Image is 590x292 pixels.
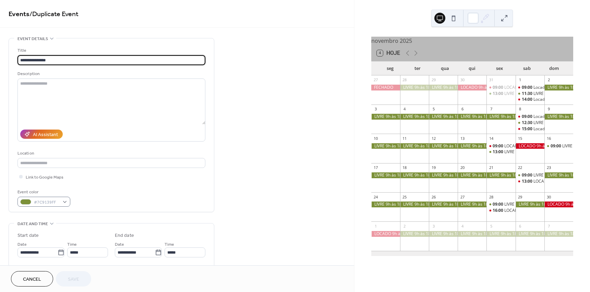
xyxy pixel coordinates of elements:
[546,194,552,199] div: 30
[540,62,568,75] div: dom
[533,97,569,102] div: Locado 14h às 18h
[486,91,515,97] div: LIVRE 13h às 18h
[504,149,537,155] div: LIVRE 13h às 18h
[373,223,378,229] div: 1
[486,62,513,75] div: sex
[17,35,48,42] span: Event details
[522,126,533,132] span: 15:00
[9,8,29,21] a: Events
[533,172,563,178] div: LIVRE 9h às 12h
[546,107,552,112] div: 9
[460,194,465,199] div: 27
[402,165,407,170] div: 18
[516,85,544,90] div: Locado 9h às 11h
[486,85,515,90] div: LOCADO 9h às 12h
[26,174,63,181] span: Link to Google Maps
[544,143,573,149] div: LIVRE 9h às 13h
[516,97,544,102] div: Locado 14h às 18h
[11,271,53,287] a: Cancel
[486,149,515,155] div: LIVRE 13h às 18h
[493,91,504,97] span: 13:00
[522,114,533,120] span: 09:00
[431,77,436,83] div: 29
[377,62,404,75] div: seg
[371,231,400,237] div: LOCADO 9h às 18h
[513,62,541,75] div: sab
[544,231,573,237] div: LIVRE 9h às 18h
[373,194,378,199] div: 24
[371,172,400,178] div: LIVRE 9h às 18h
[371,37,573,45] div: novembro 2025
[431,194,436,199] div: 26
[23,276,41,283] span: Cancel
[165,241,174,248] span: Time
[17,188,69,196] div: Event color
[516,120,544,126] div: LIVRE 12h30 às 14h30
[486,231,515,237] div: LIVRE 9h às 18h
[33,131,58,138] div: AI Assistant
[460,77,465,83] div: 30
[518,77,523,83] div: 1
[546,165,552,170] div: 23
[402,107,407,112] div: 4
[17,70,204,77] div: Description
[404,62,431,75] div: ter
[489,194,494,199] div: 28
[431,165,436,170] div: 19
[516,126,544,132] div: Locado 15h às 17h
[20,130,63,139] button: AI Assistant
[458,62,486,75] div: qui
[115,232,134,239] div: End date
[533,114,567,120] div: Locado 9h às 12h
[431,107,436,112] div: 5
[516,172,544,178] div: LIVRE 9h às 12h
[533,126,569,132] div: Locado 15h às 17h
[489,107,494,112] div: 7
[429,231,458,237] div: LIVRE 9h às 18h
[17,47,204,54] div: Title
[458,172,486,178] div: LIVRE 9h às 18h
[504,143,541,149] div: LOCADO 9h às 12h
[34,199,59,206] span: #7C9139FF
[486,202,515,207] div: LIVRE 9h às 15h
[544,172,573,178] div: LIVRE 9h às 18h
[402,194,407,199] div: 25
[17,241,27,248] span: Date
[400,172,429,178] div: LIVRE 9h às 18h
[522,97,533,102] span: 14:00
[402,223,407,229] div: 2
[489,77,494,83] div: 31
[516,179,544,184] div: LOCADO 13h às 15h
[458,231,486,237] div: LIVRE 9h às 18h
[546,136,552,141] div: 16
[373,107,378,112] div: 3
[544,202,573,207] div: LOCADO 9h às 18h
[518,223,523,229] div: 6
[429,143,458,149] div: LIVRE 9h às 18h
[402,136,407,141] div: 11
[522,120,533,126] span: 12:30
[400,202,429,207] div: LIVRE 9h às 18h
[493,202,504,207] span: 09:00
[518,107,523,112] div: 8
[431,223,436,229] div: 3
[67,241,77,248] span: Time
[400,85,429,90] div: LIVRE 9h às 18h
[429,114,458,120] div: LIVRE 9h às 18h
[460,165,465,170] div: 20
[516,143,544,149] div: LOCADO 9h às 18h
[458,85,486,90] div: LOCADO 9h às 18h
[371,202,400,207] div: LIVRE 9h às 18h
[533,120,575,126] div: LIVRE 12h30 às 14h30
[400,143,429,149] div: LIVRE 9h às 18h
[458,143,486,149] div: LIVRE 9h às 18h
[373,165,378,170] div: 17
[551,143,562,149] span: 09:00
[486,143,515,149] div: LOCADO 9h às 12h
[400,114,429,120] div: LIVRE 9h às 18h
[504,202,534,207] div: LIVRE 9h às 15h
[533,91,575,97] div: LIVRE 11h30 às 13h30
[546,77,552,83] div: 2
[493,143,504,149] span: 09:00
[371,143,400,149] div: LIVRE 9h às 18h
